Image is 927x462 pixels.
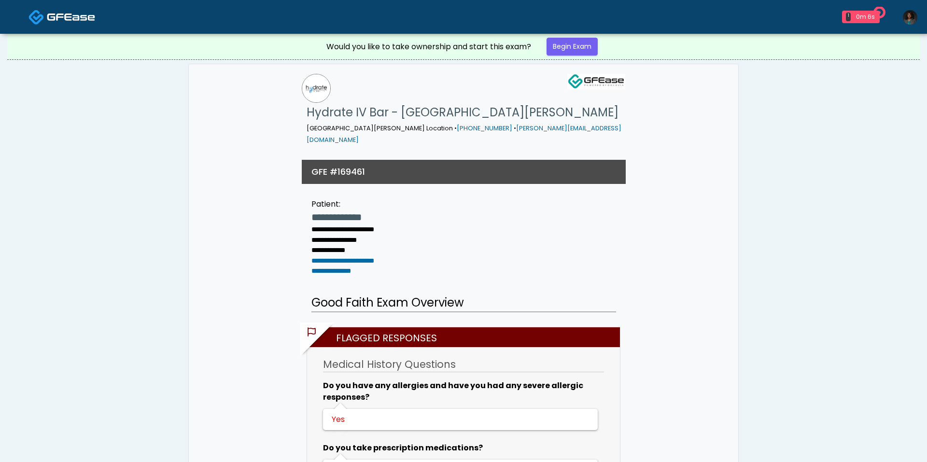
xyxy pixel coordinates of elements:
[846,13,851,21] div: 1
[547,38,598,56] a: Begin Exam
[855,13,876,21] div: 0m 6s
[311,166,365,178] h3: GFE #169461
[302,74,331,103] img: Hydrate IV Bar - Fort Collins
[307,124,621,144] small: [GEOGRAPHIC_DATA][PERSON_NAME] Location
[323,357,604,372] h3: Medical History Questions
[326,41,531,53] div: Would you like to take ownership and start this exam?
[28,9,44,25] img: Docovia
[311,198,374,210] div: Patient:
[323,380,583,403] b: Do you have any allergies and have you had any severe allergic responses?
[323,442,483,453] b: Do you take prescription medications?
[836,7,885,27] a: 1 0m 6s
[307,103,625,122] h1: Hydrate IV Bar - [GEOGRAPHIC_DATA][PERSON_NAME]
[28,1,95,32] a: Docovia
[454,124,457,132] span: •
[903,10,917,25] img: Rukayat Bojuwon
[47,12,95,22] img: Docovia
[457,124,512,132] a: [PHONE_NUMBER]
[514,124,516,132] span: •
[332,414,587,425] div: Yes
[311,294,616,312] h2: Good Faith Exam Overview
[312,327,620,347] h2: Flagged Responses
[567,74,625,89] img: GFEase Logo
